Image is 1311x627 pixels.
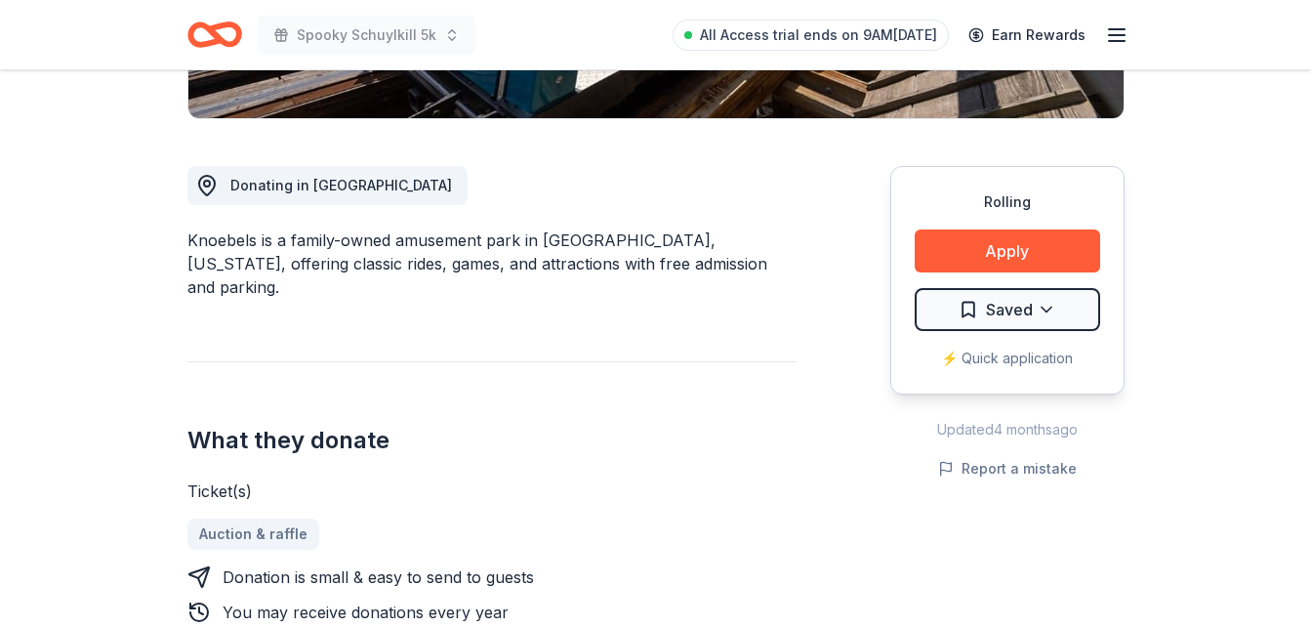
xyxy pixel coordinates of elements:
span: Saved [986,297,1033,322]
span: Donating in [GEOGRAPHIC_DATA] [230,177,452,193]
a: All Access trial ends on 9AM[DATE] [673,20,949,51]
div: Updated 4 months ago [890,418,1125,441]
div: ⚡️ Quick application [915,347,1100,370]
div: Ticket(s) [187,480,797,503]
div: Donation is small & easy to send to guests [223,565,534,589]
div: Knoebels is a family-owned amusement park in [GEOGRAPHIC_DATA], [US_STATE], offering classic ride... [187,229,797,299]
h2: What they donate [187,425,797,456]
a: Home [187,12,242,58]
a: Auction & raffle [187,519,319,550]
span: Spooky Schuylkill 5k [297,23,436,47]
div: Rolling [915,190,1100,214]
a: Earn Rewards [957,18,1097,53]
button: Spooky Schuylkill 5k [258,16,475,55]
div: You may receive donations every year [223,601,509,624]
button: Apply [915,230,1100,272]
button: Saved [915,288,1100,331]
button: Report a mistake [938,457,1077,481]
span: All Access trial ends on 9AM[DATE] [700,23,937,47]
